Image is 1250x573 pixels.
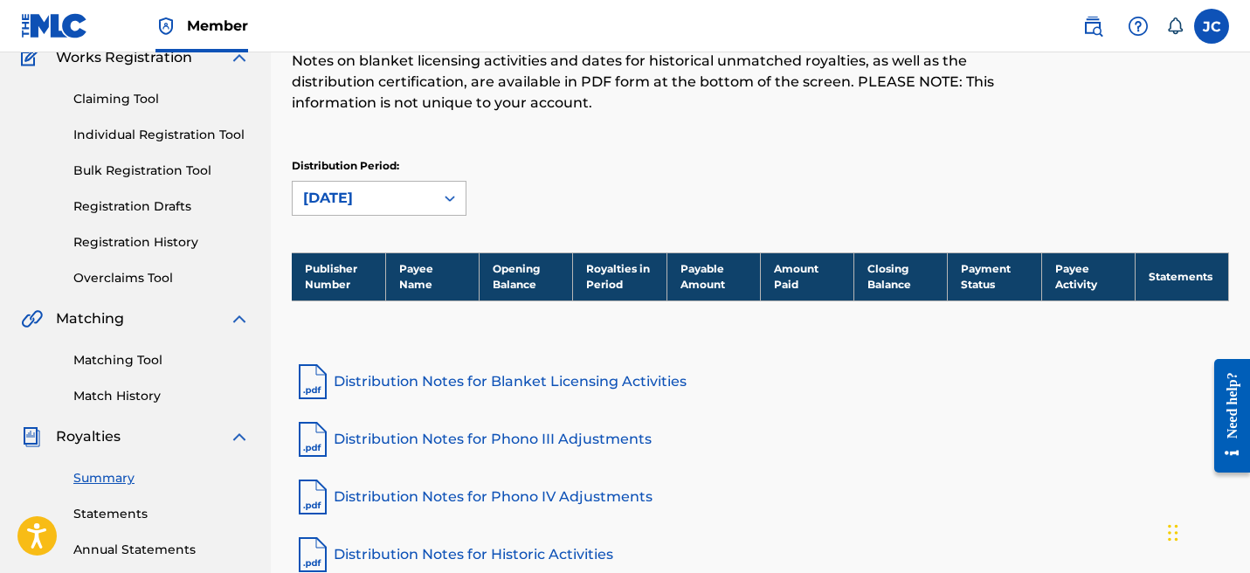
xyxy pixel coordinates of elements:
th: Publisher Number [292,252,385,300]
a: Public Search [1075,9,1110,44]
a: Matching Tool [73,351,250,369]
img: MLC Logo [21,13,88,38]
img: pdf [292,361,334,403]
th: Amount Paid [760,252,853,300]
a: Overclaims Tool [73,269,250,287]
span: Matching [56,308,124,329]
span: Member [187,16,248,36]
a: Match History [73,387,250,405]
th: Closing Balance [854,252,948,300]
a: Registration History [73,233,250,252]
img: pdf [292,418,334,460]
img: Matching [21,308,43,329]
a: Annual Statements [73,541,250,559]
span: Works Registration [56,47,192,68]
div: Drag [1168,507,1178,559]
th: Opening Balance [480,252,573,300]
div: Notifications [1166,17,1184,35]
img: Works Registration [21,47,44,68]
iframe: Chat Widget [1163,489,1250,573]
img: pdf [292,476,334,518]
a: Summary [73,469,250,487]
div: [DATE] [303,188,424,209]
div: Help [1121,9,1156,44]
a: Claiming Tool [73,90,250,108]
a: Bulk Registration Tool [73,162,250,180]
th: Payee Activity [1041,252,1135,300]
img: Top Rightsholder [155,16,176,37]
iframe: Resource Center [1201,345,1250,486]
th: Royalties in Period [573,252,666,300]
th: Payment Status [948,252,1041,300]
a: Distribution Notes for Phono IV Adjustments [292,476,1229,518]
a: Individual Registration Tool [73,126,250,144]
th: Payee Name [385,252,479,300]
img: expand [229,308,250,329]
a: Registration Drafts [73,197,250,216]
a: Distribution Notes for Phono III Adjustments [292,418,1229,460]
th: Statements [1135,252,1228,300]
img: help [1128,16,1149,37]
a: Distribution Notes for Blanket Licensing Activities [292,361,1229,403]
span: Royalties [56,426,121,447]
p: Distribution Period: [292,158,466,174]
img: expand [229,426,250,447]
img: search [1082,16,1103,37]
img: expand [229,47,250,68]
img: Royalties [21,426,42,447]
div: User Menu [1194,9,1229,44]
th: Payable Amount [666,252,760,300]
p: Notes on blanket licensing activities and dates for historical unmatched royalties, as well as th... [292,51,1013,114]
a: Statements [73,505,250,523]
